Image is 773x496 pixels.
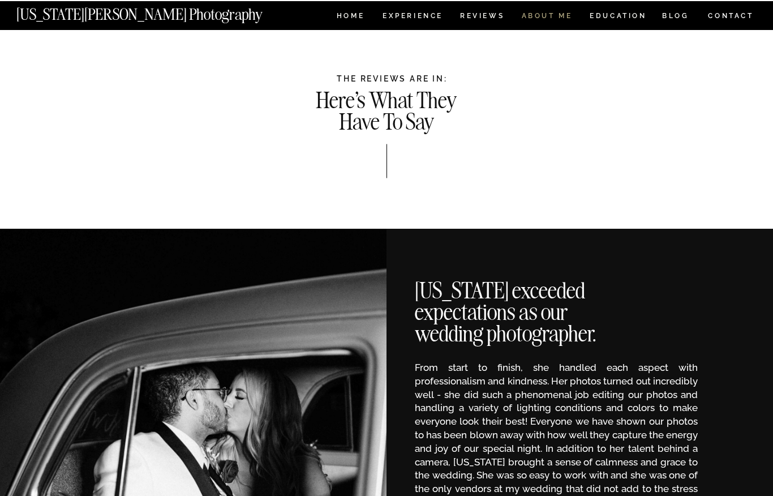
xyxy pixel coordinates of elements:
[707,8,754,21] a: CONTACT
[415,279,628,335] h2: [US_STATE] exceeded expectations as our wedding photographer.
[521,11,573,21] a: ABOUT ME
[59,73,725,82] h1: THE REVIEWS ARE IN:
[589,11,648,21] a: EDUCATION
[312,89,461,129] h1: Here's What They Have To Say
[16,6,300,15] a: [US_STATE][PERSON_NAME] Photography
[662,11,689,21] a: BLOG
[334,11,367,21] a: HOME
[460,11,503,21] a: REVIEWS
[383,11,442,21] a: Experience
